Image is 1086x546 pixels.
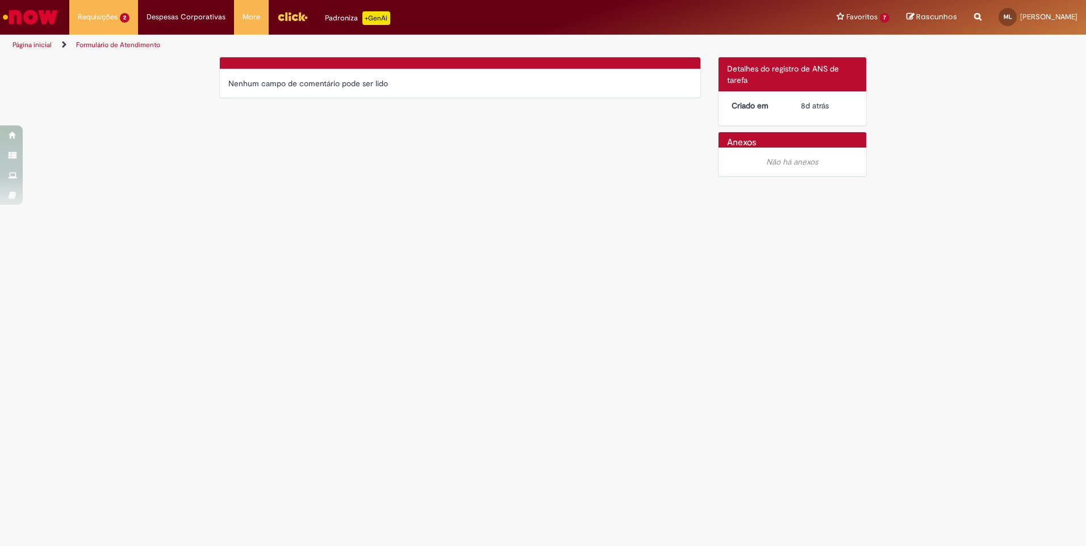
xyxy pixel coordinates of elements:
[228,78,692,89] div: Nenhum campo de comentário pode ser lido
[120,13,130,23] span: 2
[1004,13,1012,20] span: ML
[723,100,793,111] dt: Criado em
[1020,12,1077,22] span: [PERSON_NAME]
[12,40,52,49] a: Página inicial
[1,6,60,28] img: ServiceNow
[880,13,889,23] span: 7
[801,100,829,111] time: 20/08/2025 09:52:19
[766,157,818,167] em: Não há anexos
[846,11,878,23] span: Favoritos
[147,11,225,23] span: Despesas Corporativas
[78,11,118,23] span: Requisições
[801,100,854,111] div: 20/08/2025 09:52:19
[243,11,260,23] span: More
[277,8,308,25] img: click_logo_yellow_360x200.png
[801,100,829,111] span: 8d atrás
[362,11,390,25] p: +GenAi
[727,64,839,85] span: Detalhes do registro de ANS de tarefa
[916,11,957,22] span: Rascunhos
[76,40,160,49] a: Formulário de Atendimento
[9,35,716,56] ul: Trilhas de página
[727,138,756,148] h2: Anexos
[325,11,390,25] div: Padroniza
[907,12,957,23] a: Rascunhos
